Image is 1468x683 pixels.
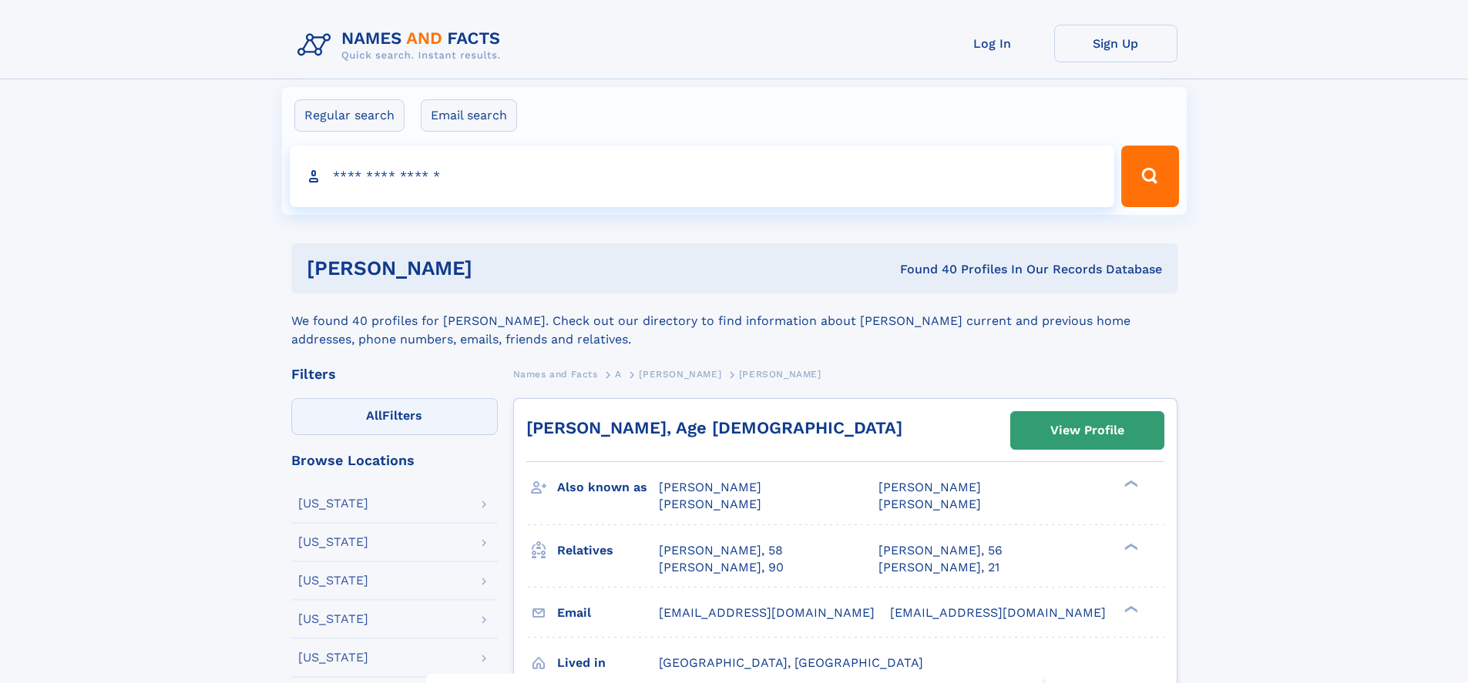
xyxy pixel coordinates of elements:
[291,398,498,435] label: Filters
[366,408,382,423] span: All
[659,542,783,559] a: [PERSON_NAME], 58
[291,454,498,467] div: Browse Locations
[615,364,622,383] a: A
[291,293,1177,349] div: We found 40 profiles for [PERSON_NAME]. Check out our directory to find information about [PERSON...
[659,605,875,620] span: [EMAIL_ADDRESS][DOMAIN_NAME]
[294,99,405,132] label: Regular search
[878,480,981,494] span: [PERSON_NAME]
[686,261,1162,278] div: Found 40 Profiles In Our Records Database
[1050,413,1124,448] div: View Profile
[307,259,687,278] h1: [PERSON_NAME]
[557,474,659,501] h3: Also known as
[739,369,821,380] span: [PERSON_NAME]
[557,537,659,564] h3: Relatives
[659,480,761,494] span: [PERSON_NAME]
[526,418,902,437] a: [PERSON_NAME], Age [DEMOGRAPHIC_DATA]
[1121,146,1178,207] button: Search Button
[890,605,1106,620] span: [EMAIL_ADDRESS][DOMAIN_NAME]
[1120,604,1139,614] div: ❯
[298,536,368,548] div: [US_STATE]
[513,364,598,383] a: Names and Facts
[557,600,659,626] h3: Email
[639,364,721,383] a: [PERSON_NAME]
[291,25,513,66] img: Logo Names and Facts
[878,497,981,511] span: [PERSON_NAME]
[931,25,1054,62] a: Log In
[1011,412,1164,449] a: View Profile
[290,146,1115,207] input: search input
[298,613,368,625] div: [US_STATE]
[659,655,923,670] span: [GEOGRAPHIC_DATA], [GEOGRAPHIC_DATA]
[1120,541,1139,551] div: ❯
[298,574,368,587] div: [US_STATE]
[659,497,761,511] span: [PERSON_NAME]
[421,99,517,132] label: Email search
[878,559,999,576] a: [PERSON_NAME], 21
[615,369,622,380] span: A
[291,367,498,381] div: Filters
[1120,479,1139,489] div: ❯
[298,651,368,664] div: [US_STATE]
[1054,25,1177,62] a: Sign Up
[557,650,659,676] h3: Lived in
[878,542,1003,559] a: [PERSON_NAME], 56
[639,369,721,380] span: [PERSON_NAME]
[659,559,784,576] a: [PERSON_NAME], 90
[298,497,368,510] div: [US_STATE]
